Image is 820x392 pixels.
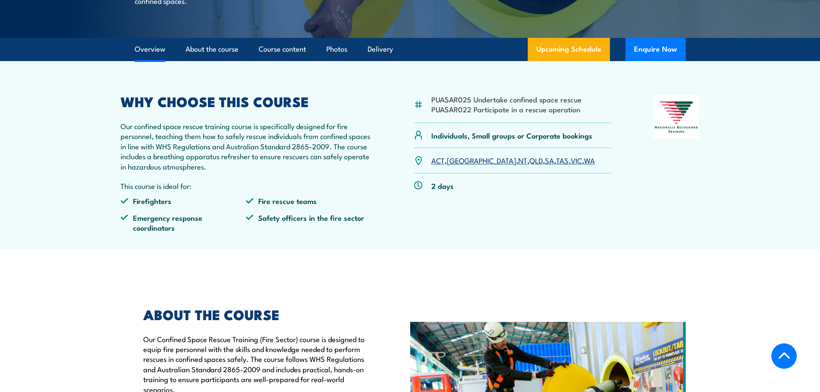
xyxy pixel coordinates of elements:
a: VIC [571,155,582,165]
li: Emergency response coordinators [121,213,246,233]
li: Firefighters [121,196,246,206]
a: QLD [529,155,543,165]
a: About the course [186,38,238,61]
img: Nationally Recognised Training logo. [653,95,700,139]
li: PUASAR025 Undertake confined space rescue [431,94,582,104]
li: Safety officers in the fire sector [246,213,371,233]
a: Delivery [368,38,393,61]
a: Upcoming Schedule [528,38,610,61]
a: SA [545,155,554,165]
a: TAS [556,155,569,165]
li: Fire rescue teams [246,196,371,206]
a: Overview [135,38,165,61]
h2: ABOUT THE COURSE [143,308,371,320]
h2: WHY CHOOSE THIS COURSE [121,95,372,107]
a: NT [518,155,527,165]
li: PUASAR022 Participate in a rescue operation [431,104,582,114]
a: Course content [259,38,306,61]
p: , , , , , , , [431,155,595,165]
a: ACT [431,155,445,165]
p: Our confined space rescue training course is specifically designed for fire personnel, teaching t... [121,121,372,171]
button: Enquire Now [625,38,686,61]
p: 2 days [431,181,454,191]
p: This course is ideal for: [121,181,372,191]
a: WA [584,155,595,165]
a: Photos [326,38,347,61]
p: Individuals, Small groups or Corporate bookings [431,130,592,140]
a: [GEOGRAPHIC_DATA] [447,155,516,165]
